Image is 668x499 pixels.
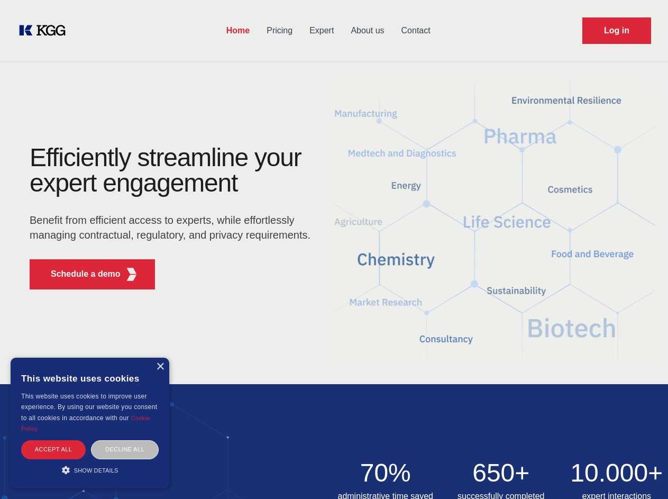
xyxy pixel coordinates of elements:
a: Request Demo [582,17,651,44]
div: Decline all [91,440,159,459]
a: Expert [301,17,342,44]
a: Contact [393,17,439,44]
img: KGG Fifth Element RED [125,268,138,281]
div: Close [156,363,164,371]
span: Show details [74,467,118,474]
img: KGG Fifth Element RED [334,69,656,374]
div: Accept all [21,440,86,459]
button: Schedule a demoKGG Fifth Element RED [30,259,155,289]
a: Pricing [258,17,301,44]
div: Show details [21,465,159,475]
h2: 650+ [450,460,553,486]
h1: Efficiently streamline your expert engagement [30,145,317,196]
p: Schedule a demo [51,268,121,280]
a: Cookie Policy [21,415,150,432]
a: KOL Knowledge Platform: Talk to Key External Experts (KEE) [17,22,74,39]
h2: 70% [334,460,437,486]
a: About us [342,17,392,44]
p: Benefit from efficient access to experts, while effortlessly managing contractual, regulatory, an... [30,213,317,242]
div: This website uses cookies [21,366,159,391]
a: Home [218,17,258,44]
span: This website uses cookies to improve user experience. By using our website you consent to all coo... [21,393,157,422]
